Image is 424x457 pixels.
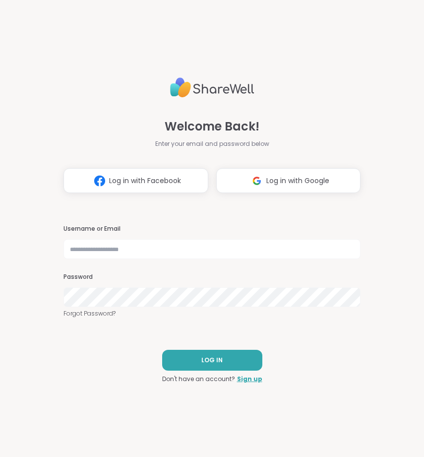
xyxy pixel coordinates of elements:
[63,168,208,193] button: Log in with Facebook
[216,168,361,193] button: Log in with Google
[170,73,254,102] img: ShareWell Logo
[63,309,361,318] a: Forgot Password?
[201,356,223,365] span: LOG IN
[247,172,266,190] img: ShareWell Logomark
[155,139,269,148] span: Enter your email and password below
[109,176,181,186] span: Log in with Facebook
[90,172,109,190] img: ShareWell Logomark
[237,375,262,384] a: Sign up
[63,273,361,281] h3: Password
[162,350,262,371] button: LOG IN
[63,225,361,233] h3: Username or Email
[162,375,235,384] span: Don't have an account?
[165,118,259,135] span: Welcome Back!
[266,176,329,186] span: Log in with Google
